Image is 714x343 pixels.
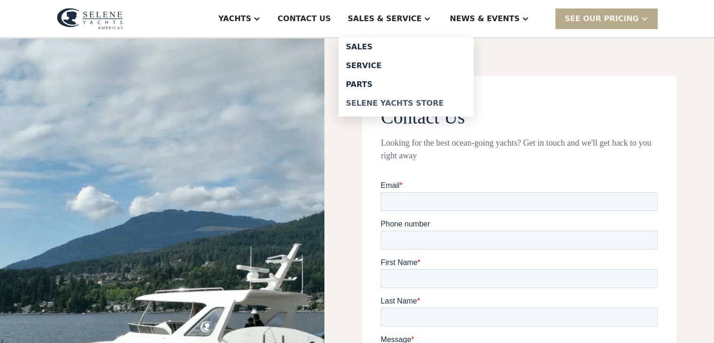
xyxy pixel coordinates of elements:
div: Looking for the best ocean-going yachts? Get in touch and we'll get back to you right away [381,137,658,162]
a: Sales [338,38,474,56]
div: Parts [346,81,466,88]
div: SEE Our Pricing [555,8,658,29]
div: Service [346,62,466,70]
a: Parts [338,75,474,94]
a: Selene Yachts Store [338,94,474,113]
div: Sales [346,43,466,51]
a: Service [338,56,474,75]
div: Sales & Service [348,13,422,24]
div: News & EVENTS [450,13,520,24]
nav: Sales & Service [338,38,474,117]
span: Contact Us [381,107,465,128]
div: SEE Our Pricing [565,13,639,24]
div: Yachts [218,13,251,24]
div: Selene Yachts Store [346,100,466,107]
div: Contact US [277,13,331,24]
img: logo [57,8,123,30]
